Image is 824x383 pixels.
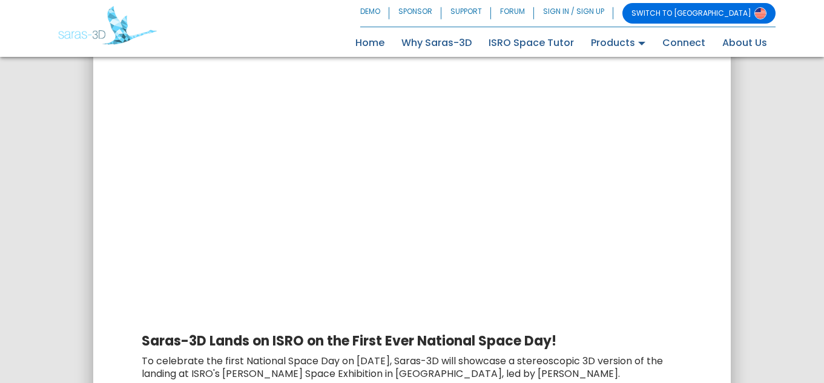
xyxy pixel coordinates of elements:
a: SPONSOR [389,3,441,24]
a: Connect [654,33,714,53]
a: About Us [714,33,776,53]
img: Saras 3D [58,6,157,45]
img: Switch to USA [754,7,766,19]
a: SUPPORT [441,3,491,24]
a: SIGN IN / SIGN UP [534,3,613,24]
h1: Saras-3D Lands on ISRO on the First Ever National Space Day! [142,333,682,350]
a: DEMO [360,3,389,24]
p: To celebrate the first National Space Day on [DATE], Saras-3D will showcase a stereoscopic 3D ver... [142,355,682,381]
a: Products [582,33,654,53]
a: Home [347,33,393,53]
a: ISRO Space Tutor [480,33,582,53]
a: SWITCH TO [GEOGRAPHIC_DATA] [622,3,776,24]
a: FORUM [491,3,534,24]
a: Why Saras-3D [393,33,480,53]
